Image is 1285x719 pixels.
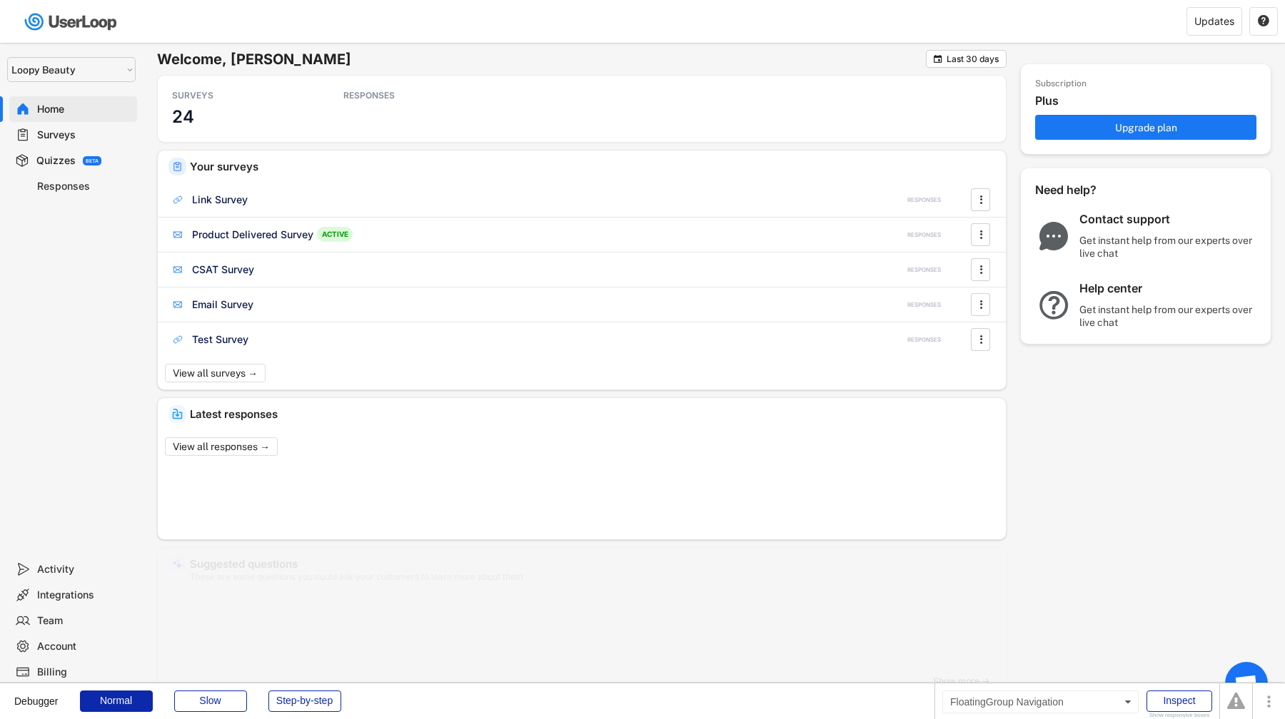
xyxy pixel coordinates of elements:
div: RESPONSES [907,196,941,204]
div: Open chat [1225,662,1268,705]
div: RESPONSES [907,231,941,239]
text:  [979,262,982,277]
div: RESPONSES [907,266,941,274]
button:  [1257,15,1270,28]
div: Integrations [37,588,131,602]
div: These are some questions you could ask your customers to learn more about them [190,573,995,581]
div: CSAT Survey [192,262,254,277]
img: IncomingMajor.svg [172,409,183,419]
div: Slow [174,690,247,712]
button: Upgrade plan [1035,115,1256,140]
button:  [974,329,988,350]
img: userloop-logo-01.svg [21,7,122,36]
h3: 24 [172,106,194,128]
div: SURVEYS [172,90,301,101]
div: Updates [1194,16,1234,26]
div: Responses [37,180,131,193]
button:  [974,189,988,210]
button:  [974,259,988,280]
div: Normal [80,690,153,712]
text:  [1258,14,1269,27]
div: Test Survey [192,332,248,347]
button: Show more → [927,670,995,692]
div: Surveys [37,128,131,142]
div: Your surveys [190,161,995,172]
div: Quizzes [36,154,76,168]
div: Step-by-step [268,690,341,712]
button:  [974,294,988,315]
div: Get instant help from our experts over live chat [1079,234,1258,260]
div: FloatingGroup Navigation [942,690,1139,713]
div: ACTIVE [317,227,353,242]
div: Suggested questions [190,559,995,569]
div: Contact support [1079,212,1258,227]
text:  [979,297,982,312]
img: ChatMajor.svg [1035,222,1072,250]
div: Team [37,614,131,628]
button: View all responses → [165,437,278,456]
div: Get instant help from our experts over live chat [1079,303,1258,329]
button:  [974,224,988,245]
button: View all surveys → [165,364,266,382]
div: Home [37,103,131,116]
div: Latest responses [190,409,995,419]
img: MagicMajor%20%28Purple%29.svg [172,559,183,569]
button:  [932,53,943,64]
img: QuestionMarkInverseMajor.svg [1035,291,1072,320]
text:  [934,53,942,64]
div: Link Survey [192,193,248,207]
div: Account [37,640,131,653]
div: Need help? [1035,183,1135,198]
div: Activity [37,563,131,576]
div: Billing [37,666,131,679]
text:  [979,332,982,347]
div: Show responsive boxes [1147,713,1212,718]
div: Product Delivered Survey [192,228,313,242]
div: Inspect [1147,690,1212,712]
div: RESPONSES [907,301,941,309]
div: Plus [1035,93,1264,108]
h6: Welcome, [PERSON_NAME] [157,50,926,68]
div: Email Survey [192,297,253,312]
text:  [979,227,982,242]
div: RESPONSES [907,336,941,344]
div: Subscription [1035,78,1087,90]
div: Debugger [14,683,59,706]
text:  [979,192,982,207]
div: BETA [86,158,99,163]
div: Last 30 days [947,55,999,63]
div: Help center [1079,281,1258,296]
div: RESPONSES [343,90,472,101]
